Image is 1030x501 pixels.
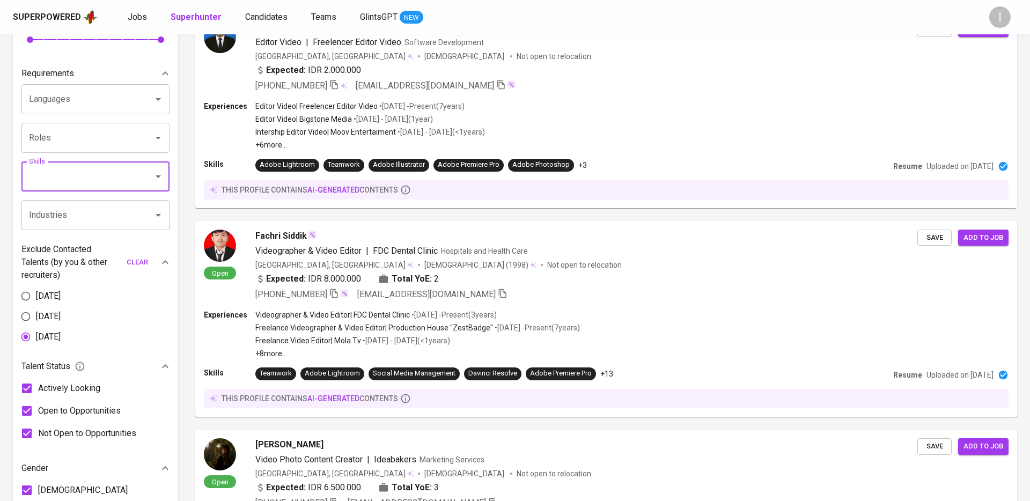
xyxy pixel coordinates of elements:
p: +3 [578,160,587,171]
span: [EMAIL_ADDRESS][DOMAIN_NAME] [357,289,496,299]
div: Davinci Resolve [468,369,517,379]
span: NEW [400,12,423,23]
a: Jobs [128,11,149,24]
b: Expected: [266,481,306,494]
div: IDR 2.000.000 [255,64,361,77]
p: • [DATE] - [DATE] ( <1 years ) [396,127,485,137]
span: [PHONE_NUMBER] [255,80,327,91]
p: • [DATE] - [DATE] ( 1 year ) [352,114,433,124]
div: Exclude Contacted Talents (by you & other recruiters)clear [21,243,170,282]
p: this profile contains contents [222,185,398,195]
div: Adobe Illustrator [373,160,425,170]
div: Adobe Lightroom [260,160,315,170]
img: app logo [83,9,98,25]
span: [DEMOGRAPHIC_DATA] [424,468,506,479]
button: Save [917,438,952,455]
p: Freelance Video Editor | Mola Tv [255,335,361,346]
span: Jobs [128,12,147,22]
span: Actively Looking [38,382,100,395]
p: +6 more ... [255,139,485,150]
span: [DEMOGRAPHIC_DATA] [424,260,506,270]
span: Candidates [245,12,288,22]
span: Save [923,232,946,244]
button: Open [151,92,166,107]
p: • [DATE] - [DATE] ( <1 years ) [361,335,450,346]
div: I [989,6,1011,28]
div: Requirements [21,63,170,84]
a: GlintsGPT NEW [360,11,423,24]
p: Exclude Contacted Talents (by you & other recruiters) [21,243,120,282]
span: Software Development [404,38,484,47]
div: Adobe Premiere Pro [438,160,499,170]
a: Superpoweredapp logo [13,9,98,25]
p: Uploaded on [DATE] [926,161,994,172]
span: FDC Dental Clinic [373,246,438,256]
div: Talent Status [21,356,170,377]
div: Teamwork [328,160,360,170]
div: Teamwork [260,369,292,379]
div: Adobe Premiere Pro [530,369,592,379]
a: Superhunter [171,11,224,24]
div: IDR 8.000.000 [255,272,361,285]
div: Social Media Management [373,369,455,379]
button: Add to job [958,230,1009,246]
span: | [367,453,370,466]
span: Marketing Services [420,455,484,464]
span: AI-generated [307,394,359,403]
span: [DATE] [36,290,61,303]
p: • [DATE] - Present ( 3 years ) [410,310,497,320]
p: Not open to relocation [517,468,591,479]
p: Skills [204,367,255,378]
div: Adobe Lightroom [305,369,360,379]
p: • [DATE] - Present ( 7 years ) [493,322,580,333]
img: magic_wand.svg [340,289,349,298]
b: Superhunter [171,12,222,22]
div: IDR 6.500.000 [255,481,361,494]
img: 8cfe8cc913346d1256f588e1ca6dd7da.jpg [204,230,236,262]
span: [DEMOGRAPHIC_DATA] [38,484,128,497]
p: • [DATE] - Present ( 7 years ) [378,101,465,112]
p: Skills [204,159,255,170]
button: Add to job [958,438,1009,455]
span: [EMAIL_ADDRESS][DOMAIN_NAME] [356,80,494,91]
a: [PERSON_NAME]Editor Video|Freelencer Editor VideoSoftware Development[GEOGRAPHIC_DATA], [GEOGRAPH... [195,12,1017,208]
p: Editor Video | Bigstone Media [255,114,352,124]
span: AI-generated [307,186,359,194]
span: [PHONE_NUMBER] [255,289,327,299]
span: Add to job [963,232,1003,244]
p: Not open to relocation [517,51,591,62]
span: [DATE] [36,330,61,343]
b: Total YoE: [392,272,432,285]
button: Save [917,230,952,246]
p: Uploaded on [DATE] [926,370,994,380]
button: clear [120,254,154,271]
p: +8 more ... [255,348,580,359]
a: Teams [311,11,339,24]
a: Candidates [245,11,290,24]
img: magic_wand.svg [507,80,516,89]
span: clear [123,256,152,269]
button: Open [151,208,166,223]
b: Expected: [266,64,306,77]
span: Add to job [963,440,1003,453]
img: bbd8adae5d62d024b10425226d1b165e.jpeg [204,438,236,470]
span: Save [923,440,946,453]
a: OpenFachri SiddikVideographer & Video Editor|FDC Dental ClinicHospitals and Health Care[GEOGRAPHI... [195,221,1017,417]
span: Open to Opportunities [38,404,121,417]
span: [PERSON_NAME] [255,438,323,451]
p: this profile contains contents [222,393,398,404]
p: Resume [893,370,922,380]
div: [GEOGRAPHIC_DATA], [GEOGRAPHIC_DATA] [255,51,414,62]
span: [DATE] [36,310,61,323]
b: Expected: [266,272,306,285]
span: 3 [434,481,439,494]
p: Videographer & Video Editor | FDC Dental Clinic [255,310,410,320]
p: Intership Editor Video | Moov Entertaiment [255,127,396,137]
span: Open [208,477,233,487]
span: | [366,245,369,257]
span: GlintsGPT [360,12,398,22]
img: magic_wand.svg [308,231,317,239]
span: Open [208,269,233,278]
div: Gender [21,458,170,479]
p: Requirements [21,67,74,80]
